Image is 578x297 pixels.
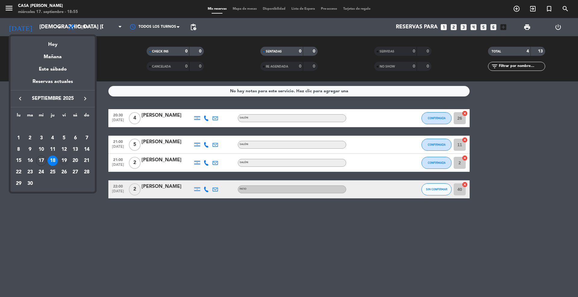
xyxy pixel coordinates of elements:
[59,133,69,143] div: 5
[80,95,91,103] button: keyboard_arrow_right
[11,78,95,90] div: Reservas actuales
[36,144,46,155] div: 10
[36,167,46,177] div: 24
[47,144,58,155] td: 11 de septiembre de 2025
[82,156,92,166] div: 21
[36,133,46,143] div: 3
[14,144,24,155] div: 8
[24,144,36,155] td: 9 de septiembre de 2025
[25,133,35,143] div: 2
[13,155,24,166] td: 15 de septiembre de 2025
[11,49,95,61] div: Mañana
[25,167,35,177] div: 23
[24,155,36,166] td: 16 de septiembre de 2025
[25,179,35,189] div: 30
[47,166,58,178] td: 25 de septiembre de 2025
[47,112,58,121] th: jueves
[14,167,24,177] div: 22
[47,155,58,166] td: 18 de septiembre de 2025
[70,112,81,121] th: sábado
[82,133,92,143] div: 7
[70,144,81,155] td: 13 de septiembre de 2025
[70,166,81,178] td: 27 de septiembre de 2025
[70,155,81,166] td: 20 de septiembre de 2025
[13,112,24,121] th: lunes
[11,61,95,78] div: Este sábado
[58,155,70,166] td: 19 de septiembre de 2025
[13,144,24,155] td: 8 de septiembre de 2025
[82,144,92,155] div: 14
[70,167,80,177] div: 27
[36,112,47,121] th: miércoles
[24,132,36,144] td: 2 de septiembre de 2025
[24,112,36,121] th: martes
[36,155,47,166] td: 17 de septiembre de 2025
[36,144,47,155] td: 10 de septiembre de 2025
[14,133,24,143] div: 1
[48,133,58,143] div: 4
[58,166,70,178] td: 26 de septiembre de 2025
[58,132,70,144] td: 5 de septiembre de 2025
[58,144,70,155] td: 12 de septiembre de 2025
[81,112,92,121] th: domingo
[81,155,92,166] td: 21 de septiembre de 2025
[24,166,36,178] td: 23 de septiembre de 2025
[70,156,80,166] div: 20
[47,132,58,144] td: 4 de septiembre de 2025
[81,132,92,144] td: 7 de septiembre de 2025
[48,144,58,155] div: 11
[59,156,69,166] div: 19
[70,144,80,155] div: 13
[13,166,24,178] td: 22 de septiembre de 2025
[82,167,92,177] div: 28
[59,167,69,177] div: 26
[70,132,81,144] td: 6 de septiembre de 2025
[25,156,35,166] div: 16
[25,144,35,155] div: 9
[48,156,58,166] div: 18
[24,178,36,189] td: 30 de septiembre de 2025
[59,144,69,155] div: 12
[48,167,58,177] div: 25
[13,132,24,144] td: 1 de septiembre de 2025
[36,132,47,144] td: 3 de septiembre de 2025
[81,144,92,155] td: 14 de septiembre de 2025
[11,36,95,49] div: Hoy
[82,95,89,102] i: keyboard_arrow_right
[26,95,80,103] span: septiembre 2025
[81,166,92,178] td: 28 de septiembre de 2025
[14,179,24,189] div: 29
[14,156,24,166] div: 15
[58,112,70,121] th: viernes
[13,178,24,189] td: 29 de septiembre de 2025
[13,121,92,132] td: SEP.
[36,156,46,166] div: 17
[36,166,47,178] td: 24 de septiembre de 2025
[15,95,26,103] button: keyboard_arrow_left
[70,133,80,143] div: 6
[17,95,24,102] i: keyboard_arrow_left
